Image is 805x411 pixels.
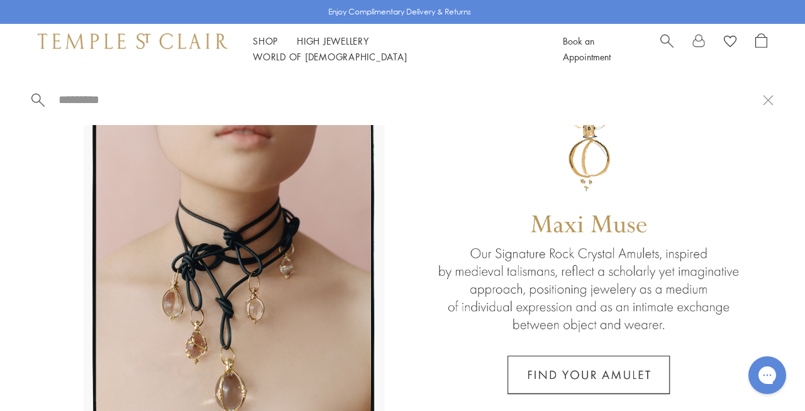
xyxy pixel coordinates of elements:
a: Book an Appointment [563,35,611,63]
a: View Wishlist [724,33,736,52]
iframe: Gorgias live chat messenger [742,352,792,398]
nav: Main navigation [253,33,535,65]
a: ShopShop [253,35,278,47]
a: Search [660,33,674,65]
a: Open Shopping Bag [755,33,767,65]
a: High JewelleryHigh Jewellery [297,35,369,47]
p: Enjoy Complimentary Delivery & Returns [328,6,471,18]
img: Temple St. Clair [38,33,228,48]
a: World of [DEMOGRAPHIC_DATA]World of [DEMOGRAPHIC_DATA] [253,50,407,63]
